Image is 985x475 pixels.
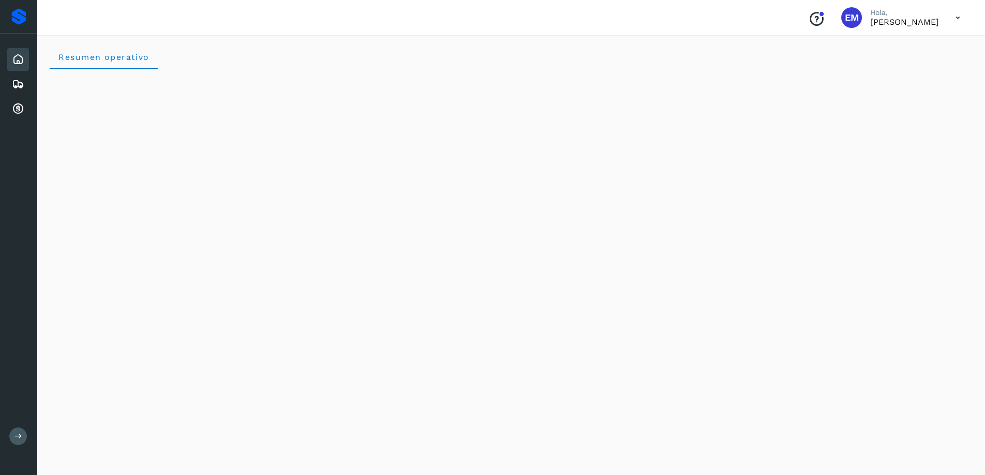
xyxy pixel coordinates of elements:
[58,52,149,62] span: Resumen operativo
[870,8,939,17] p: Hola,
[7,48,29,71] div: Inicio
[870,17,939,27] p: ERIC MONDRAGON DELGADO
[7,73,29,96] div: Embarques
[7,98,29,120] div: Cuentas por cobrar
